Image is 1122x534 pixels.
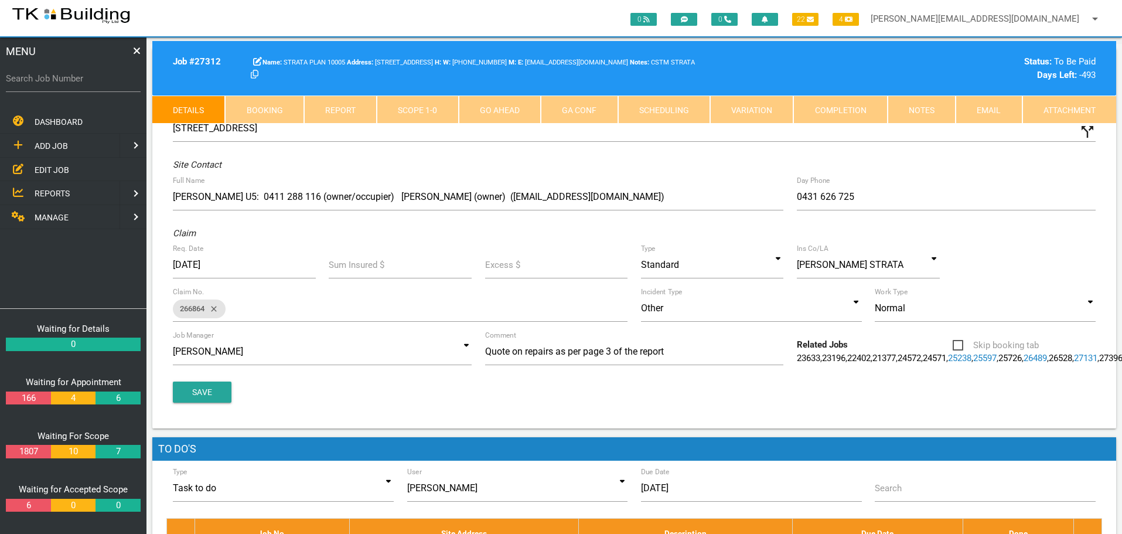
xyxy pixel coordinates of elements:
[898,353,921,363] a: 24572
[833,13,859,26] span: 4
[1022,96,1116,124] a: Attachment
[641,243,656,254] label: Type
[37,431,109,441] a: Waiting For Scope
[26,377,121,387] a: Waiting for Appointment
[1079,123,1096,141] i: Click to show custom address field
[51,445,96,458] a: 10
[872,353,896,363] a: 21377
[875,287,908,297] label: Work Type
[847,353,871,363] a: 22402
[1037,70,1077,80] b: Days Left:
[1024,56,1052,67] b: Status:
[96,499,140,512] a: 0
[251,70,258,80] a: Click here copy customer information.
[407,467,422,477] label: User
[888,96,956,124] a: Notes
[347,59,373,66] b: Address:
[641,467,670,477] label: Due Date
[173,300,226,318] div: 266864
[96,392,140,405] a: 6
[953,338,1039,353] span: Skip booking tab
[173,287,204,297] label: Claim No.
[509,59,516,66] b: M:
[6,72,141,86] label: Search Job Number
[35,213,69,222] span: MANAGE
[630,13,657,26] span: 0
[797,243,828,254] label: Ins Co/LA
[347,59,433,66] span: [STREET_ADDRESS]
[618,96,710,124] a: Scheduling
[948,353,971,363] a: 25238
[96,445,140,458] a: 7
[152,96,225,124] a: Details
[51,392,96,405] a: 4
[6,392,50,405] a: 166
[797,339,848,350] b: Related Jobs
[377,96,458,124] a: Scope 1-0
[435,59,441,66] b: H:
[173,467,187,477] label: Type
[822,353,845,363] a: 23196
[173,330,214,341] label: Job Manager
[35,141,68,151] span: ADD JOB
[262,59,345,66] span: STRATA PLAN 10005
[173,175,204,186] label: Full Name
[173,159,221,170] i: Site Contact
[998,353,1022,363] a: 25726
[459,96,541,124] a: Go Ahead
[35,189,70,198] span: REPORTS
[443,59,507,66] span: CSTM STRATA
[19,484,128,495] a: Waiting for Accepted Scope
[793,96,887,124] a: Completion
[35,165,69,174] span: EDIT JOB
[790,338,946,365] div: , , , , , , , , , , , , , ,
[37,324,110,334] a: Waiting for Details
[792,13,819,26] span: 22
[6,499,50,512] a: 6
[35,117,83,127] span: DASHBOARD
[875,482,902,495] label: Search
[973,353,997,363] a: 25597
[173,228,196,239] i: Claim
[710,96,793,124] a: Variation
[1024,353,1047,363] a: 26489
[152,437,1116,461] h1: To Do's
[12,6,131,25] img: s3file
[173,243,203,254] label: Req. Date
[797,175,830,186] label: Day Phone
[6,338,141,351] a: 0
[6,43,36,59] span: MENU
[923,353,946,363] a: 24571
[173,382,231,403] button: Save
[641,287,682,297] label: Incident Type
[630,59,649,66] b: Notes:
[518,59,628,66] span: [EMAIL_ADDRESS][DOMAIN_NAME]
[518,59,523,66] b: E:
[711,13,738,26] span: 0
[443,59,451,66] b: W:
[173,56,221,67] b: Job # 27312
[1049,353,1072,363] a: 26528
[485,330,516,341] label: Comment
[797,353,820,363] a: 23633
[1074,353,1097,363] a: 27131
[485,259,520,272] label: Excess $
[304,96,377,124] a: Report
[435,59,443,66] span: Home Phone
[51,499,96,512] a: 0
[262,59,282,66] b: Name:
[630,59,695,66] span: CSTM STRATA
[225,96,303,124] a: Booking
[329,259,384,272] label: Sum Insured $
[204,300,219,318] i: close
[875,55,1096,81] div: To Be Paid -493
[6,445,50,458] a: 1807
[541,96,618,124] a: GA Conf
[956,96,1022,124] a: Email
